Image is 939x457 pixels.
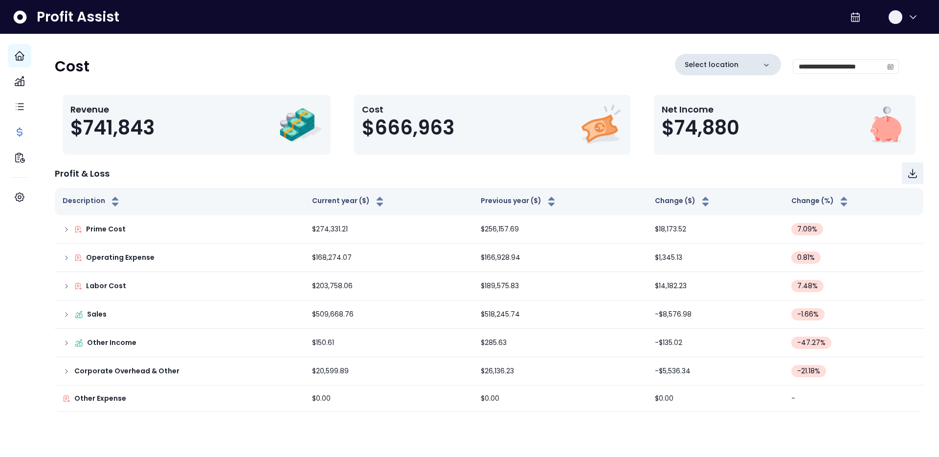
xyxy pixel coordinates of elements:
td: $0.00 [647,386,783,412]
td: $18,173.52 [647,215,783,244]
p: Other Income [87,338,136,348]
td: -$5,536.34 [647,357,783,386]
td: $0.00 [304,386,473,412]
span: Profit Assist [37,8,119,26]
span: -21.18 % [797,366,820,376]
p: Profit & Loss [55,167,110,180]
td: $166,928.94 [473,244,647,272]
td: $168,274.07 [304,244,473,272]
td: $189,575.83 [473,272,647,300]
span: 7.09 % [797,224,817,234]
span: $666,963 [362,116,454,139]
p: Cost [362,103,454,116]
svg: calendar [887,63,894,70]
button: Change (%) [791,196,850,207]
span: -47.27 % [797,338,826,348]
p: Select location [685,60,738,70]
p: Operating Expense [86,252,155,263]
p: Net Income [662,103,739,116]
img: Revenue [279,103,323,147]
td: $203,758.06 [304,272,473,300]
td: $285.63 [473,329,647,357]
td: $274,331.21 [304,215,473,244]
td: $150.61 [304,329,473,357]
td: -$8,576.98 [647,300,783,329]
td: $1,345.13 [647,244,783,272]
td: $509,668.76 [304,300,473,329]
span: $74,880 [662,116,739,139]
p: Sales [87,309,107,320]
p: Labor Cost [86,281,126,291]
h2: Cost [55,58,89,75]
span: -1.66 % [797,309,819,320]
td: $256,157.69 [473,215,647,244]
td: - [783,386,923,412]
td: -$135.02 [647,329,783,357]
button: Change ($) [655,196,712,207]
p: Corporate Overhead & Other [74,366,179,376]
img: Cost [579,103,623,147]
p: Prime Cost [86,224,126,234]
p: Other Expense [74,393,126,404]
td: $20,599.89 [304,357,473,386]
button: Description [63,196,121,207]
td: $518,245.74 [473,300,647,329]
span: $741,843 [70,116,155,139]
span: 0.81 % [797,252,815,263]
p: Revenue [70,103,155,116]
td: $0.00 [473,386,647,412]
span: 7.48 % [797,281,818,291]
button: Current year ($) [312,196,386,207]
td: $26,136.23 [473,357,647,386]
td: $14,182.23 [647,272,783,300]
button: Previous year ($) [481,196,558,207]
img: Net Income [864,103,908,147]
button: Download [902,162,923,184]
